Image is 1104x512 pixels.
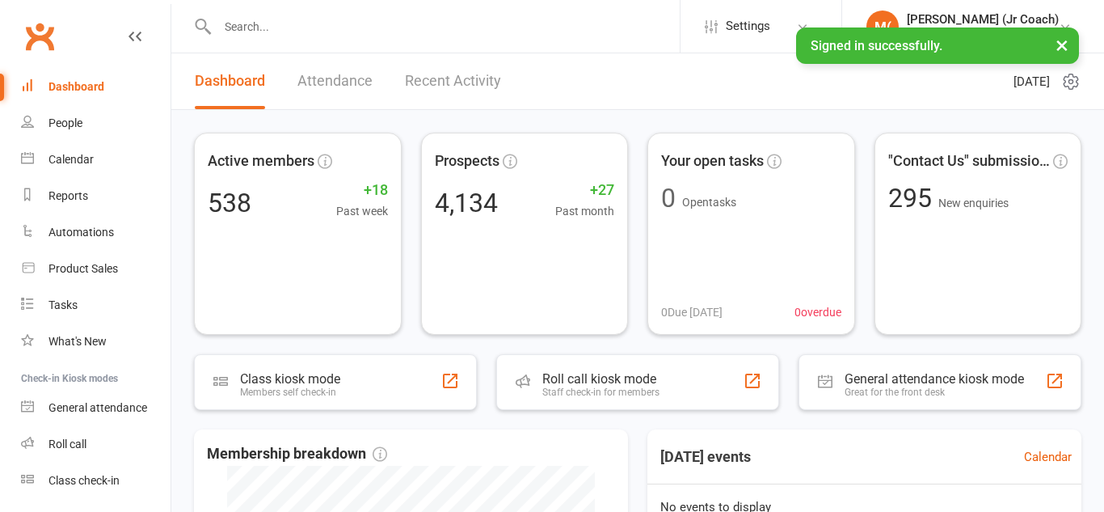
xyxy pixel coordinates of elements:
div: [PERSON_NAME] (Jr Coach) [907,12,1059,27]
div: Dashboard [48,80,104,93]
a: Automations [21,214,171,251]
a: Roll call [21,426,171,463]
h3: [DATE] events [647,442,764,472]
div: Product Sales [48,262,118,275]
div: General attendance [48,401,147,414]
a: Dashboard [195,53,265,109]
span: Membership breakdown [207,442,387,466]
div: Reports [48,189,88,202]
div: Roll call [48,438,86,451]
button: × [1047,28,1077,62]
span: New enquiries [938,197,1009,209]
div: Automations [48,226,114,239]
div: Members self check-in [240,387,340,398]
span: +18 [336,179,388,202]
a: Product Sales [21,251,171,287]
span: "Contact Us" submissions [888,150,1051,173]
span: Settings [726,8,770,44]
span: Active members [208,150,314,173]
input: Search... [213,15,680,38]
div: Class kiosk mode [240,371,340,387]
span: +27 [555,179,614,202]
span: 0 overdue [794,303,841,321]
span: [DATE] [1013,72,1050,91]
span: Open tasks [682,196,736,209]
div: Tasks [48,298,78,311]
a: Tasks [21,287,171,324]
div: What's New [48,335,107,348]
a: People [21,105,171,142]
span: Your open tasks [661,150,764,173]
a: Calendar [1024,447,1072,467]
div: M( [866,11,899,43]
div: Great for the front desk [845,387,1024,398]
div: 4,134 [435,190,498,216]
div: People [48,116,82,129]
a: Dashboard [21,69,171,105]
a: What's New [21,324,171,360]
div: 538 [208,190,251,216]
div: Calendar [48,153,94,166]
div: Roll call kiosk mode [542,371,659,387]
div: 0 [661,185,676,211]
span: Past week [336,202,388,220]
a: Recent Activity [405,53,501,109]
span: Prospects [435,150,499,173]
a: Attendance [297,53,373,109]
span: Past month [555,202,614,220]
a: General attendance kiosk mode [21,390,171,426]
div: Class check-in [48,474,120,487]
span: Signed in successfully. [811,38,942,53]
a: Reports [21,178,171,214]
a: Clubworx [19,16,60,57]
span: 295 [888,183,938,214]
span: 0 Due [DATE] [661,303,723,321]
a: Class kiosk mode [21,463,171,499]
div: Staff check-in for members [542,387,659,398]
div: General attendance kiosk mode [845,371,1024,387]
a: Calendar [21,142,171,178]
div: Coastal All-Stars [907,27,1059,41]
